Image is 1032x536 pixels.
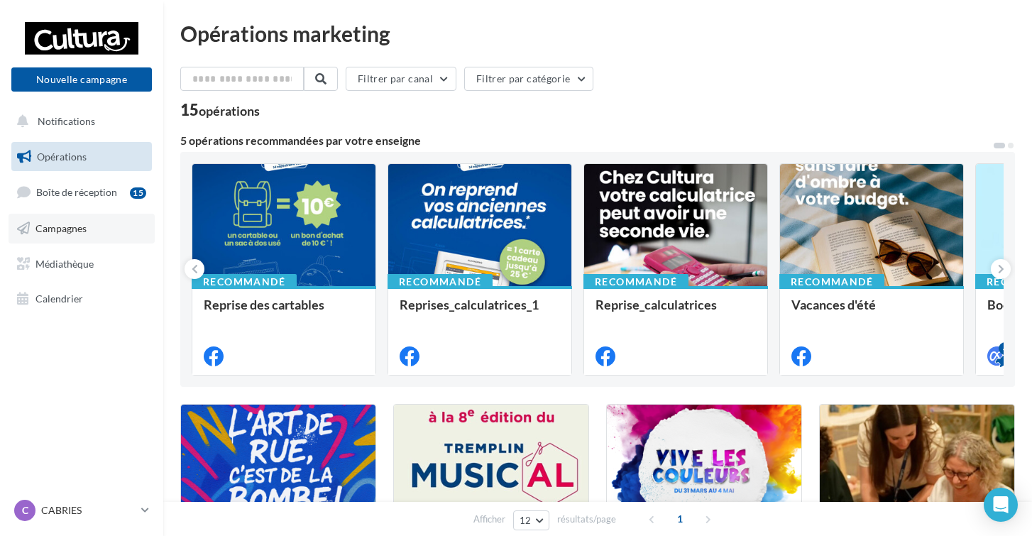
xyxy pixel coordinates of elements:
span: Boîte de réception [36,186,117,198]
span: 1 [669,508,691,530]
span: Opérations [37,151,87,163]
div: Recommandé [388,274,493,290]
div: Recommandé [583,274,688,290]
button: Notifications [9,106,149,136]
span: Calendrier [35,292,83,305]
span: 12 [520,515,532,526]
button: Filtrer par catégorie [464,67,593,91]
a: Campagnes [9,214,155,244]
span: Campagnes [35,222,87,234]
a: Boîte de réception15 [9,177,155,207]
div: Recommandé [779,274,884,290]
span: C [22,503,28,518]
div: Reprise des cartables [204,297,364,326]
div: Recommandé [192,274,297,290]
div: opérations [199,104,260,117]
div: Open Intercom Messenger [984,488,1018,522]
button: Nouvelle campagne [11,67,152,92]
div: Reprise_calculatrices [595,297,756,326]
div: 15 [180,102,260,118]
button: 12 [513,510,549,530]
span: résultats/page [557,513,616,526]
a: Calendrier [9,284,155,314]
div: 5 opérations recommandées par votre enseigne [180,135,992,146]
a: Opérations [9,142,155,172]
a: C CABRIES [11,497,152,524]
div: Reprises_calculatrices_1 [400,297,560,326]
div: Opérations marketing [180,23,1015,44]
div: 15 [130,187,146,199]
a: Médiathèque [9,249,155,279]
span: Notifications [38,115,95,127]
button: Filtrer par canal [346,67,456,91]
p: CABRIES [41,503,136,518]
span: Médiathèque [35,257,94,269]
span: Afficher [473,513,505,526]
div: Vacances d'été [791,297,952,326]
div: 4 [999,342,1011,355]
